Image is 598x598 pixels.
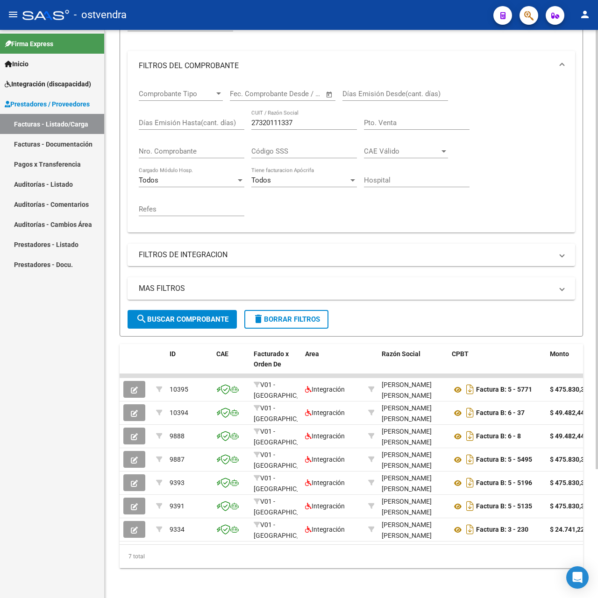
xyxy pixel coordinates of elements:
[464,522,476,537] i: Descargar documento
[5,79,91,89] span: Integración (discapacidad)
[128,310,237,329] button: Buscar Comprobante
[305,479,345,486] span: Integración
[382,473,444,494] div: [PERSON_NAME] [PERSON_NAME]
[378,344,448,385] datatable-header-cell: Razón Social
[253,315,320,324] span: Borrar Filtros
[382,520,444,539] div: 27320111337
[305,409,345,416] span: Integración
[230,90,268,98] input: Fecha inicio
[476,526,528,534] strong: Factura B: 3 - 230
[566,566,589,589] div: Open Intercom Messenger
[382,380,444,399] div: 27320111337
[476,456,532,464] strong: Factura B: 5 - 5495
[476,386,532,394] strong: Factura B: 5 - 5771
[139,90,214,98] span: Comprobante Tipo
[74,5,127,25] span: - ostvendra
[120,545,583,568] div: 7 total
[579,9,591,20] mat-icon: person
[5,99,90,109] span: Prestadores / Proveedores
[476,409,525,417] strong: Factura B: 6 - 37
[382,450,444,469] div: 27320111337
[464,405,476,420] i: Descargar documento
[170,479,185,486] span: 9393
[464,475,476,490] i: Descargar documento
[382,496,444,516] div: 27320111337
[244,310,328,329] button: Borrar Filtros
[128,51,575,81] mat-expansion-panel-header: FILTROS DEL COMPROBANTE
[464,452,476,467] i: Descargar documento
[476,479,532,487] strong: Factura B: 5 - 5196
[382,380,444,401] div: [PERSON_NAME] [PERSON_NAME]
[305,502,345,510] span: Integración
[452,350,469,358] span: CPBT
[139,250,553,260] mat-panel-title: FILTROS DE INTEGRACION
[128,81,575,232] div: FILTROS DEL COMPROBANTE
[305,386,345,393] span: Integración
[382,403,444,424] div: [PERSON_NAME] [PERSON_NAME]
[5,39,53,49] span: Firma Express
[382,473,444,492] div: 27320111337
[170,432,185,440] span: 9888
[276,90,321,98] input: Fecha fin
[251,176,271,184] span: Todos
[139,176,158,184] span: Todos
[476,503,532,510] strong: Factura B: 5 - 5135
[128,277,575,300] mat-expansion-panel-header: MAS FILTROS
[213,344,250,385] datatable-header-cell: CAE
[382,450,444,471] div: [PERSON_NAME] [PERSON_NAME]
[550,432,584,440] strong: $ 49.482,44
[170,526,185,533] span: 9334
[550,386,588,393] strong: $ 475.830,36
[139,283,553,294] mat-panel-title: MAS FILTROS
[7,9,19,20] mat-icon: menu
[382,496,444,518] div: [PERSON_NAME] [PERSON_NAME]
[136,313,147,324] mat-icon: search
[382,520,444,541] div: [PERSON_NAME] [PERSON_NAME]
[301,344,364,385] datatable-header-cell: Area
[464,429,476,443] i: Descargar documento
[170,386,188,393] span: 10395
[382,426,444,446] div: 27320111337
[5,59,28,69] span: Inicio
[170,502,185,510] span: 9391
[550,479,588,486] strong: $ 475.830,36
[550,502,588,510] strong: $ 475.830,36
[464,499,476,514] i: Descargar documento
[136,315,228,324] span: Buscar Comprobante
[448,344,546,385] datatable-header-cell: CPBT
[324,89,335,100] button: Open calendar
[166,344,213,385] datatable-header-cell: ID
[216,350,228,358] span: CAE
[170,409,188,416] span: 10394
[170,350,176,358] span: ID
[550,456,588,463] strong: $ 475.830,36
[139,61,553,71] mat-panel-title: FILTROS DEL COMPROBANTE
[305,432,345,440] span: Integración
[364,147,440,155] span: CAE Válido
[254,350,289,368] span: Facturado x Orden De
[170,456,185,463] span: 9887
[382,350,420,358] span: Razón Social
[250,344,301,385] datatable-header-cell: Facturado x Orden De
[550,526,584,533] strong: $ 24.741,22
[476,433,521,440] strong: Factura B: 6 - 8
[305,526,345,533] span: Integración
[382,403,444,422] div: 27320111337
[305,456,345,463] span: Integración
[128,244,575,266] mat-expansion-panel-header: FILTROS DE INTEGRACION
[550,350,569,358] span: Monto
[253,313,264,324] mat-icon: delete
[464,382,476,397] i: Descargar documento
[305,350,319,358] span: Area
[382,426,444,448] div: [PERSON_NAME] [PERSON_NAME]
[550,409,584,416] strong: $ 49.482,44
